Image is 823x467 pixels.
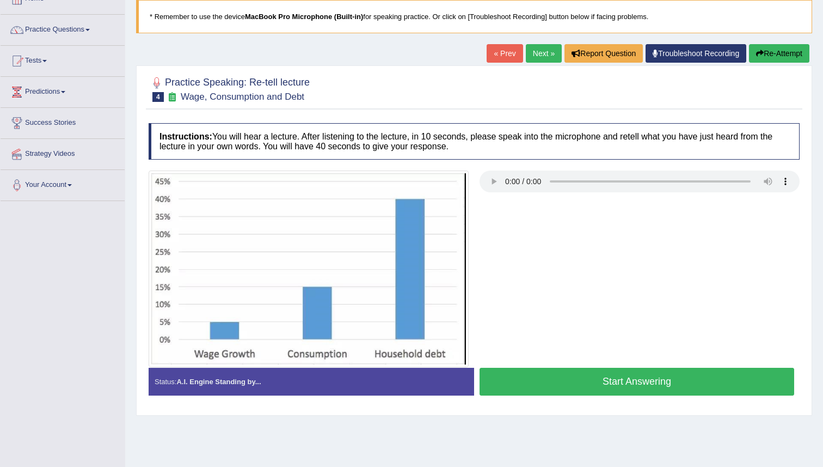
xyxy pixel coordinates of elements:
[176,378,261,386] strong: A.I. Engine Standing by...
[480,368,794,396] button: Start Answering
[646,44,746,63] a: Troubleshoot Recording
[1,46,125,73] a: Tests
[564,44,643,63] button: Report Question
[1,77,125,104] a: Predictions
[167,92,178,102] small: Exam occurring question
[487,44,523,63] a: « Prev
[149,75,310,102] h2: Practice Speaking: Re-tell lecture
[526,44,562,63] a: Next »
[149,368,474,396] div: Status:
[1,108,125,135] a: Success Stories
[152,92,164,102] span: 4
[181,92,304,102] small: Wage, Consumption and Debt
[1,15,125,42] a: Practice Questions
[749,44,809,63] button: Re-Attempt
[149,123,800,160] h4: You will hear a lecture. After listening to the lecture, in 10 seconds, please speak into the mic...
[1,170,125,197] a: Your Account
[245,13,363,21] b: MacBook Pro Microphone (Built-in)
[1,139,125,166] a: Strategy Videos
[159,132,212,141] b: Instructions:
